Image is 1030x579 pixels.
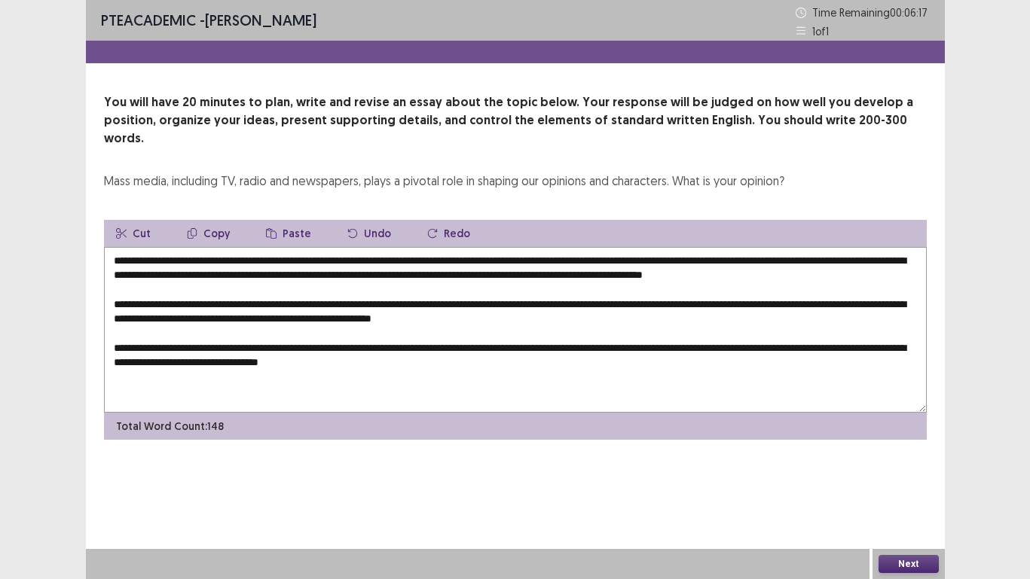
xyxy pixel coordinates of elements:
button: Cut [104,220,163,247]
p: - [PERSON_NAME] [101,9,316,32]
button: Copy [175,220,242,247]
button: Undo [335,220,403,247]
p: 1 of 1 [812,23,829,39]
p: You will have 20 minutes to plan, write and revise an essay about the topic below. Your response ... [104,93,927,148]
button: Next [879,555,939,573]
button: Paste [254,220,323,247]
p: Time Remaining 00 : 06 : 17 [812,5,930,20]
div: Mass media, including TV, radio and newspapers, plays a pivotal role in shaping our opinions and ... [104,172,784,190]
button: Redo [415,220,482,247]
span: PTE academic [101,11,196,29]
p: Total Word Count: 148 [116,419,224,434]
